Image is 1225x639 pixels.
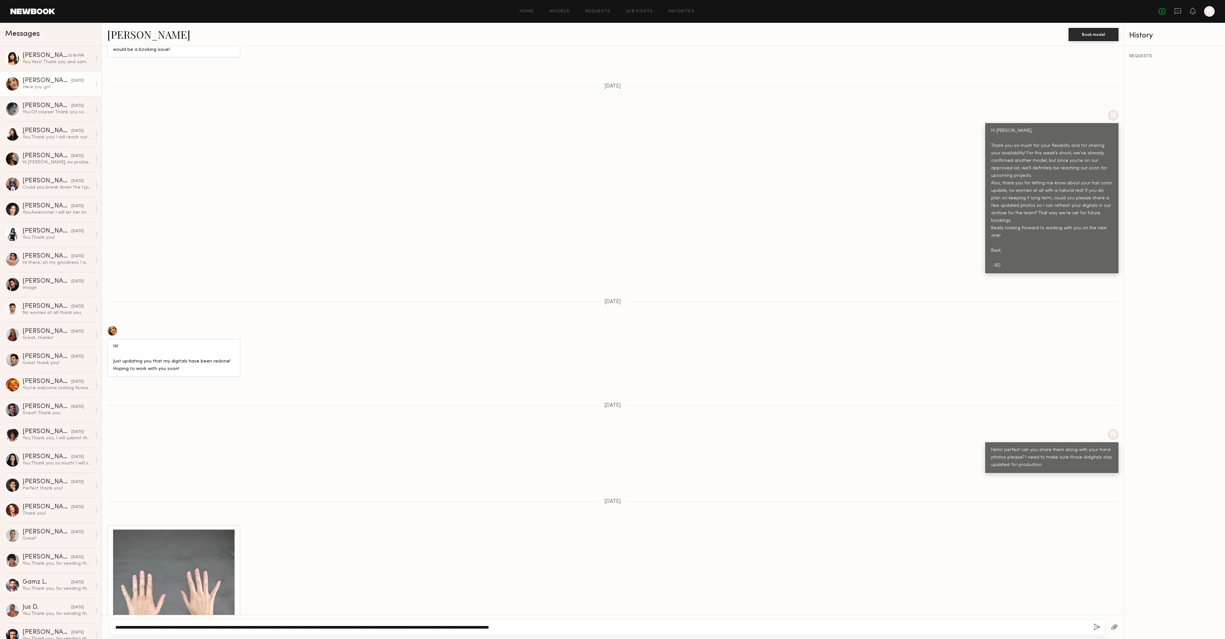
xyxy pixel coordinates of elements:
div: [PERSON_NAME] [22,328,71,335]
div: Great thank you! [22,360,92,366]
div: You: Thank you, for sending these over! I will submit these. [22,586,92,592]
div: Great, thanks! [22,335,92,341]
div: [PERSON_NAME] [22,278,71,285]
div: Hi [PERSON_NAME], no problem [EMAIL_ADDRESS][PERSON_NAME][DOMAIN_NAME] [PHONE_NUMBER] I would rat... [22,159,92,165]
div: [PERSON_NAME] [22,504,71,510]
div: [DATE] [71,153,84,159]
div: Great! [22,535,92,542]
div: History [1129,32,1220,39]
div: 12:19 PM [68,53,84,59]
div: [DATE] [71,354,84,360]
div: Here you go! [22,84,92,90]
button: Book model [1069,28,1118,41]
div: [PERSON_NAME] [22,178,71,184]
div: [PERSON_NAME] [22,52,68,59]
div: [PERSON_NAME] [22,429,71,435]
div: [DATE] [71,404,84,410]
a: N [1204,6,1215,17]
div: [PERSON_NAME] [22,103,71,109]
div: Image [22,285,92,291]
div: [DATE] [71,529,84,535]
div: Perfect thank you! [22,485,92,491]
div: [DATE] [71,128,84,134]
div: [PERSON_NAME] [22,353,71,360]
div: REQUESTS [1129,54,1220,59]
span: [DATE] [604,499,621,504]
div: You’re welcome looking forward to opportunity to work with you all. [GEOGRAPHIC_DATA] [22,385,92,391]
div: [PERSON_NAME] [22,228,71,234]
div: [DATE] [71,253,84,260]
div: Thank you! [22,510,92,517]
div: [DATE] [71,103,84,109]
div: [DATE] [71,454,84,460]
span: [DATE] [604,299,621,305]
div: [DATE] [71,630,84,636]
a: Home [520,9,534,14]
div: [PERSON_NAME] [22,203,71,209]
div: [PERSON_NAME] [22,479,71,485]
div: [PERSON_NAME] [22,153,71,159]
div: [DATE] [71,78,84,84]
div: [PERSON_NAME] [22,529,71,535]
div: [DATE] [71,304,84,310]
a: Requests [585,9,611,14]
div: [PERSON_NAME] [22,629,71,636]
div: [DATE] [71,178,84,184]
div: [PERSON_NAME] [22,303,71,310]
div: [PERSON_NAME] [22,454,71,460]
div: [DATE] [71,329,84,335]
div: [DATE] [71,479,84,485]
div: [DATE] [71,379,84,385]
div: [DATE] [71,228,84,234]
a: Book model [1069,31,1118,37]
div: Jus D. [22,604,71,611]
div: [PERSON_NAME] [22,128,71,134]
span: [DATE] [604,84,621,89]
div: [DATE] [71,278,84,285]
a: Favorites [669,9,694,14]
div: Gamz L. [22,579,71,586]
span: [DATE] [604,403,621,408]
div: [PERSON_NAME] [22,253,71,260]
div: You: Yess! Thank you and same :D [22,59,92,65]
div: [PERSON_NAME] [22,404,71,410]
div: [PERSON_NAME] [22,378,71,385]
div: [PERSON_NAME] [22,554,71,561]
div: Hi there, oh my goodness I am so sorry. Unfortunately I was shooting in [GEOGRAPHIC_DATA] and I c... [22,260,92,266]
div: You: Awesome! I will let her know. [22,209,92,216]
div: Could you break down the typical day rates? [22,184,92,191]
div: [DATE] [71,554,84,561]
div: You: Thank you so much! I will submit these! [22,460,92,466]
div: Hi! Just updating you that my digitals have been redone! Hoping to work with you soon! [113,343,235,373]
div: You: Thank you, for sending these over! I will submit these. [22,611,92,617]
div: You: Thank you, I will submit these! [22,435,92,441]
div: [DATE] [71,579,84,586]
div: You: Thank you! I will reach out again soon. [22,134,92,140]
div: Hi [PERSON_NAME], Thank you so much for your flexibility and for sharing your availability! For t... [991,127,1113,269]
div: [PERSON_NAME] [22,78,71,84]
div: You: Of course! Thank you so much! [22,109,92,115]
a: [PERSON_NAME] [107,27,190,41]
span: Messages [5,30,40,38]
div: Great! Thank you. [22,410,92,416]
div: You: Thank you, for sending these over! I will submit these. [22,561,92,567]
div: [DATE] [71,203,84,209]
div: [DATE] [71,604,84,611]
div: [DATE] [71,504,84,510]
div: You: Thank you! [22,234,92,241]
a: Job Posts [626,9,653,14]
a: Models [550,9,569,14]
div: [DATE] [71,429,84,435]
div: No worries at all thank you [22,310,92,316]
div: Hello! perfect can you share them along with your hand photos please? I need to make sure those d... [991,447,1113,469]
